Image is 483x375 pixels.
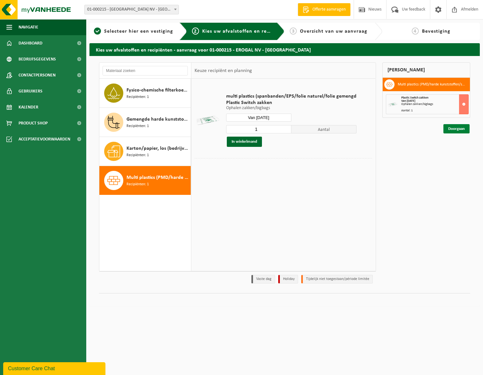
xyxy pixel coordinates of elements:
[93,28,174,35] a: 1Selecteer hier een vestiging
[443,124,470,133] a: Doorgaan
[126,181,149,187] span: Recipiënten: 1
[19,51,56,67] span: Bedrijfsgegevens
[301,275,373,283] li: Tijdelijk niet toegestaan/période limitée
[19,131,70,147] span: Acceptatievoorwaarden
[226,100,356,106] span: Plastic Switch zakken
[422,29,450,34] span: Bevestiging
[99,108,191,137] button: Gemengde harde kunststoffen (PE, PP en PVC), recycleerbaar (industrieel) Recipiënten: 1
[126,86,189,94] span: Fysico-chemische filterkoeken, gevaarlijk
[401,96,428,100] span: Plastic Switch zakken
[191,63,255,79] div: Keuze recipiënt en planning
[85,5,179,14] span: 01-000215 - EROGAL NV - OOSTNIEUWKERKE
[401,99,415,103] strong: Van [DATE]
[126,145,189,152] span: Karton/papier, los (bedrijven)
[99,79,191,108] button: Fysico-chemische filterkoeken, gevaarlijk Recipiënten: 1
[19,83,42,99] span: Gebruikers
[126,116,189,123] span: Gemengde harde kunststoffen (PE, PP en PVC), recycleerbaar (industrieel)
[278,275,298,283] li: Holiday
[311,6,347,13] span: Offerte aanvragen
[84,5,179,14] span: 01-000215 - EROGAL NV - OOSTNIEUWKERKE
[126,123,149,129] span: Recipiënten: 1
[401,103,469,106] div: Ophalen zakken/bigbags
[99,137,191,166] button: Karton/papier, los (bedrijven) Recipiënten: 1
[202,29,290,34] span: Kies uw afvalstoffen en recipiënten
[226,93,356,100] span: multi plastics (spanbanden/EPS/folie naturel/folie gemengd
[291,125,356,133] span: Aantal
[226,114,291,122] input: Selecteer datum
[89,43,480,56] h2: Kies uw afvalstoffen en recipiënten - aanvraag voor 01-000215 - EROGAL NV - [GEOGRAPHIC_DATA]
[398,79,465,90] h3: Multi plastics (PMD/harde kunststoffen/spanbanden/EPS/folie naturel/folie gemengd)
[226,106,356,110] p: Ophalen zakken/bigbags
[103,66,188,76] input: Materiaal zoeken
[94,28,101,35] span: 1
[3,361,107,375] iframe: chat widget
[19,67,56,83] span: Contactpersonen
[382,62,471,78] div: [PERSON_NAME]
[19,19,38,35] span: Navigatie
[192,28,199,35] span: 2
[300,29,367,34] span: Overzicht van uw aanvraag
[19,35,42,51] span: Dashboard
[401,109,469,112] div: Aantal: 1
[126,94,149,100] span: Recipiënten: 1
[412,28,419,35] span: 4
[99,166,191,195] button: Multi plastics (PMD/harde kunststoffen/spanbanden/EPS/folie naturel/folie gemengd) Recipiënten: 1
[290,28,297,35] span: 3
[298,3,350,16] a: Offerte aanvragen
[251,275,275,283] li: Vaste dag
[126,174,189,181] span: Multi plastics (PMD/harde kunststoffen/spanbanden/EPS/folie naturel/folie gemengd)
[19,115,48,131] span: Product Shop
[104,29,173,34] span: Selecteer hier een vestiging
[19,99,38,115] span: Kalender
[227,137,262,147] button: In winkelmand
[126,152,149,158] span: Recipiënten: 1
